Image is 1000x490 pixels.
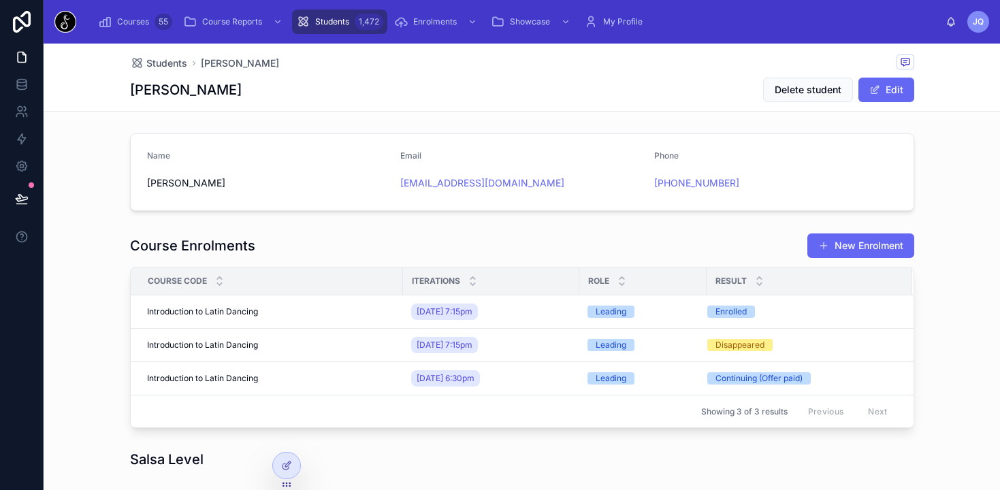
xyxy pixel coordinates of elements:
div: Leading [596,306,626,318]
h1: Salsa Level [130,450,204,469]
span: Role [588,276,609,287]
span: [DATE] 6:30pm [417,373,474,384]
a: Showcase [487,10,577,34]
a: Introduction to Latin Dancing [147,340,395,350]
a: Introduction to Latin Dancing [147,306,395,317]
a: Students1,472 [292,10,387,34]
span: JQ [973,16,984,27]
span: Showcase [510,16,550,27]
h1: [PERSON_NAME] [130,80,242,99]
div: Leading [596,339,626,351]
a: [DATE] 6:30pm [411,370,480,387]
div: 55 [155,14,172,30]
a: Leading [587,306,698,318]
span: [DATE] 7:15pm [417,340,472,350]
a: [DATE] 7:15pm [411,301,571,323]
iframe: Slideout [717,298,1000,490]
a: [PHONE_NUMBER] [654,176,739,190]
a: Course Reports [179,10,289,34]
a: [EMAIL_ADDRESS][DOMAIN_NAME] [400,176,564,190]
a: Introduction to Latin Dancing [147,373,395,384]
span: Course Reports [202,16,262,27]
h1: Course Enrolments [130,236,255,255]
img: App logo [54,11,76,33]
span: Introduction to Latin Dancing [147,306,258,317]
div: Leading [596,372,626,385]
div: 1,472 [355,14,383,30]
div: Disappeared [715,339,764,351]
span: [DATE] 7:15pm [417,306,472,317]
span: Showing 3 of 3 results [701,406,788,417]
span: Students [146,56,187,70]
span: Iterations [412,276,460,287]
a: Leading [587,339,698,351]
a: Enrolments [390,10,484,34]
a: Leading [587,372,698,385]
a: My Profile [580,10,652,34]
button: New Enrolment [807,233,914,258]
a: [DATE] 7:15pm [411,304,478,320]
span: Email [400,150,421,161]
span: Course Code [148,276,207,287]
a: Students [130,56,187,70]
span: Delete student [775,83,841,97]
button: Delete student [763,78,853,102]
span: Courses [117,16,149,27]
span: [PERSON_NAME] [147,176,390,190]
span: Students [315,16,349,27]
button: Edit [858,78,914,102]
a: Enrolled [707,306,896,318]
a: [DATE] 6:30pm [411,367,571,389]
span: Enrolments [413,16,457,27]
a: Courses55 [94,10,176,34]
span: Introduction to Latin Dancing [147,340,258,350]
span: Result [715,276,747,287]
a: [DATE] 7:15pm [411,334,571,356]
a: [PERSON_NAME] [201,56,279,70]
div: Continuing (Offer paid) [715,372,803,385]
a: Continuing (Offer paid) [707,372,896,385]
a: Disappeared [707,339,896,351]
span: Introduction to Latin Dancing [147,373,258,384]
span: Phone [654,150,679,161]
span: My Profile [603,16,643,27]
div: scrollable content [87,7,946,37]
a: [DATE] 7:15pm [411,337,478,353]
span: Name [147,150,170,161]
div: Enrolled [715,306,747,318]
